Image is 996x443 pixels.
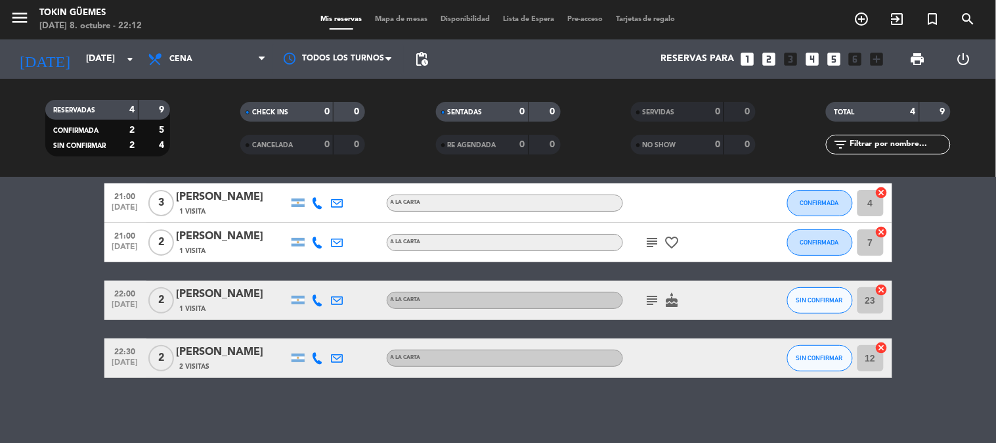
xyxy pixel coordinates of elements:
span: Mis reservas [314,16,368,23]
strong: 0 [355,107,362,116]
span: SIN CONFIRMAR [796,354,843,361]
i: looks_3 [782,51,799,68]
span: 1 Visita [180,304,206,314]
strong: 0 [520,140,525,149]
span: Tarjetas de regalo [609,16,682,23]
span: 22:30 [109,343,142,358]
span: A LA CARTA [391,297,421,302]
i: exit_to_app [890,11,905,27]
strong: 0 [520,107,525,116]
span: A LA CARTA [391,239,421,245]
i: turned_in_not [925,11,941,27]
div: LOG OUT [941,39,986,79]
span: SERVIDAS [643,109,675,116]
i: search [961,11,976,27]
i: add_box [869,51,886,68]
span: 1 Visita [180,206,206,217]
strong: 9 [940,107,948,116]
div: Tokin Güemes [39,7,142,20]
span: [DATE] [109,203,142,218]
i: cake [664,292,680,308]
span: print [910,51,926,67]
i: looks_6 [847,51,864,68]
span: [DATE] [109,300,142,315]
i: cancel [875,225,888,239]
i: looks_one [739,51,756,68]
span: SENTADAS [448,109,483,116]
span: 21:00 [109,227,142,243]
input: Filtrar por nombre... [848,137,950,152]
div: [PERSON_NAME] [177,189,288,206]
strong: 9 [159,105,167,114]
strong: 0 [745,140,752,149]
strong: 0 [324,140,330,149]
span: CONFIRMADA [53,128,98,134]
i: looks_4 [804,51,821,68]
span: TOTAL [834,109,854,116]
span: 2 Visitas [180,361,210,372]
strong: 0 [324,107,330,116]
strong: 4 [159,141,167,150]
span: 2 [148,345,174,371]
strong: 0 [715,107,720,116]
span: Pre-acceso [561,16,609,23]
span: 2 [148,229,174,256]
strong: 0 [715,140,720,149]
span: NO SHOW [643,142,676,149]
strong: 0 [550,140,557,149]
div: [PERSON_NAME] [177,344,288,361]
i: cancel [875,341,888,354]
strong: 2 [129,126,135,135]
span: RESERVADAS [53,107,95,114]
div: [PERSON_NAME] [177,286,288,303]
i: menu [10,8,30,28]
span: Cena [169,55,192,64]
i: looks_5 [825,51,842,68]
i: add_circle_outline [854,11,870,27]
span: SIN CONFIRMAR [53,143,106,149]
span: SIN CONFIRMAR [796,296,843,304]
div: [DATE] 8. octubre - 22:12 [39,20,142,33]
span: CANCELADA [252,142,293,149]
span: A LA CARTA [391,200,421,205]
span: 21:00 [109,188,142,203]
strong: 4 [129,105,135,114]
span: [DATE] [109,243,142,258]
strong: 5 [159,126,167,135]
span: A LA CARTA [391,355,421,360]
span: Mapa de mesas [368,16,434,23]
i: arrow_drop_down [122,51,138,67]
i: favorite_border [664,235,680,250]
strong: 0 [550,107,557,116]
strong: 0 [355,140,362,149]
span: 3 [148,190,174,216]
span: Lista de Espera [496,16,561,23]
span: Reservas para [660,54,734,64]
i: looks_two [760,51,777,68]
span: [DATE] [109,358,142,373]
span: pending_actions [414,51,429,67]
i: cancel [875,283,888,296]
i: subject [645,292,660,308]
span: 1 Visita [180,246,206,256]
span: CHECK INS [252,109,288,116]
strong: 2 [129,141,135,150]
span: Disponibilidad [434,16,496,23]
span: CONFIRMADA [800,239,839,246]
i: cancel [875,186,888,199]
i: subject [645,235,660,250]
span: 22:00 [109,285,142,300]
i: filter_list [833,137,848,152]
div: [PERSON_NAME] [177,228,288,245]
span: 2 [148,287,174,314]
strong: 0 [745,107,752,116]
span: CONFIRMADA [800,199,839,206]
strong: 4 [911,107,916,116]
i: [DATE] [10,45,79,74]
span: RE AGENDADA [448,142,496,149]
i: power_settings_new [955,51,971,67]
